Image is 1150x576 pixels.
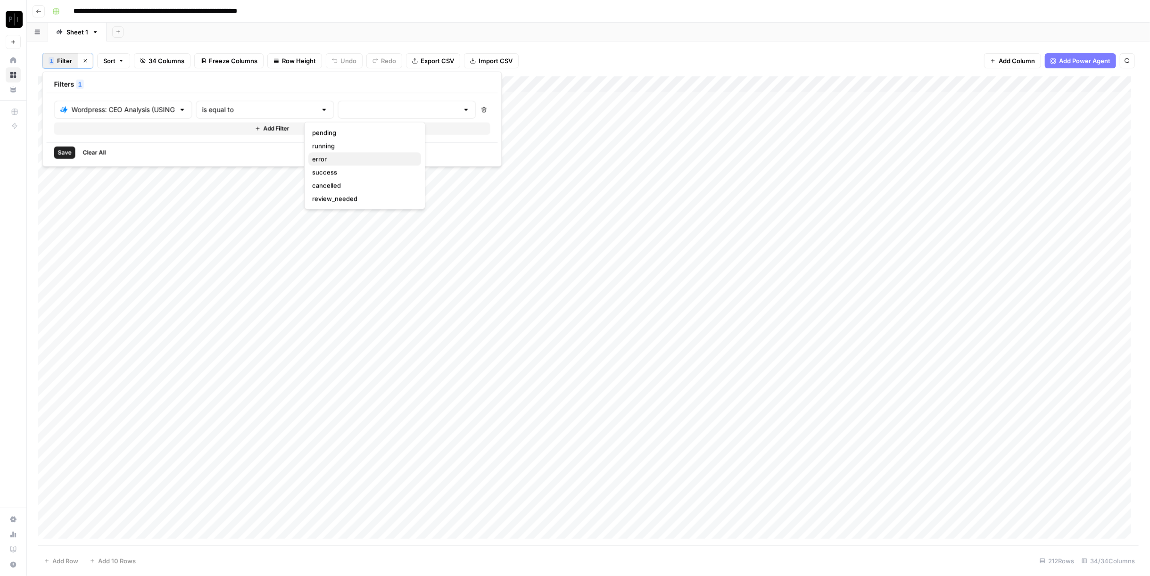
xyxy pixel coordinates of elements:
[76,80,84,89] div: 1
[267,53,322,68] button: Row Height
[6,557,21,572] button: Help + Support
[312,154,414,164] span: error
[6,527,21,542] a: Usage
[6,11,23,28] img: Paragon (Prod) Logo
[479,56,513,66] span: Import CSV
[1045,53,1116,68] button: Add Power Agent
[340,56,356,66] span: Undo
[78,80,82,89] span: 1
[58,148,72,157] span: Save
[38,553,84,568] button: Add Row
[1036,553,1078,568] div: 212 Rows
[6,542,21,557] a: Learning Hub
[103,56,116,66] span: Sort
[49,57,54,65] div: 1
[48,23,107,41] a: Sheet 1
[50,57,53,65] span: 1
[149,56,184,66] span: 34 Columns
[406,53,460,68] button: Export CSV
[312,141,414,150] span: running
[366,53,402,68] button: Redo
[312,167,414,177] span: success
[72,105,175,115] input: Wordpress: CEO Analysis (USING EXISTING DATA) (REPORT PUBLISHED)
[83,148,106,157] span: Clear All
[326,53,363,68] button: Undo
[79,147,110,159] button: Clear All
[984,53,1041,68] button: Add Column
[202,105,317,115] input: is equal to
[47,76,498,93] div: Filters
[421,56,454,66] span: Export CSV
[312,194,414,203] span: review_needed
[84,553,141,568] button: Add 10 Rows
[98,556,136,566] span: Add 10 Rows
[264,124,290,133] span: Add Filter
[6,8,21,31] button: Workspace: Paragon (Prod)
[381,56,396,66] span: Redo
[6,512,21,527] a: Settings
[6,53,21,68] a: Home
[42,72,502,167] div: 1Filter
[52,556,78,566] span: Add Row
[42,53,78,68] button: 1Filter
[999,56,1035,66] span: Add Column
[1078,553,1139,568] div: 34/34 Columns
[54,123,490,135] button: Add Filter
[57,56,72,66] span: Filter
[134,53,190,68] button: 34 Columns
[209,56,257,66] span: Freeze Columns
[66,27,88,37] div: Sheet 1
[312,128,414,137] span: pending
[6,67,21,82] a: Browse
[54,147,75,159] button: Save
[1059,56,1110,66] span: Add Power Agent
[194,53,264,68] button: Freeze Columns
[464,53,519,68] button: Import CSV
[97,53,130,68] button: Sort
[6,82,21,97] a: Your Data
[282,56,316,66] span: Row Height
[312,181,414,190] span: cancelled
